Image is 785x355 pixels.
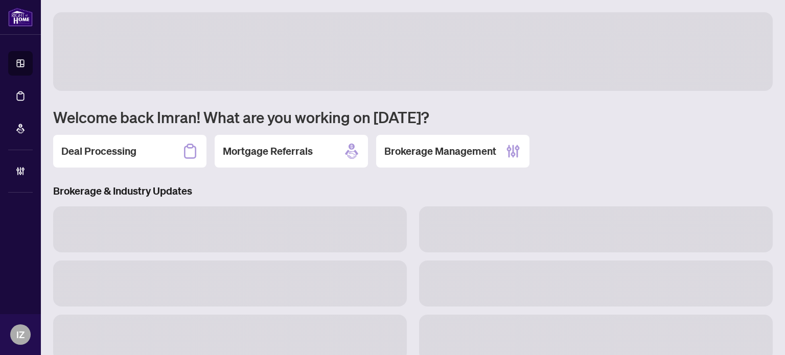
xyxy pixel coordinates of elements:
h2: Mortgage Referrals [223,144,313,158]
h2: Brokerage Management [384,144,496,158]
h2: Deal Processing [61,144,136,158]
h1: Welcome back Imran! What are you working on [DATE]? [53,107,773,127]
span: IZ [16,327,25,342]
h3: Brokerage & Industry Updates [53,184,773,198]
img: logo [8,8,33,27]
